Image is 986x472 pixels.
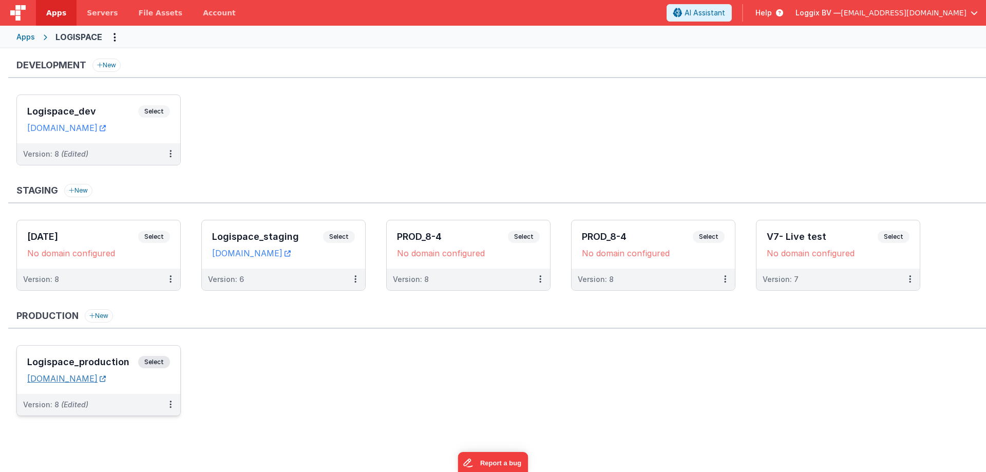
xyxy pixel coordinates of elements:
[23,274,59,285] div: Version: 8
[138,356,170,368] span: Select
[23,149,88,159] div: Version: 8
[46,8,66,18] span: Apps
[138,231,170,243] span: Select
[85,309,113,323] button: New
[767,232,878,242] h3: V7- Live test
[55,31,102,43] div: LOGISPACE
[64,184,92,197] button: New
[27,123,106,133] a: [DOMAIN_NAME]
[755,8,772,18] span: Help
[61,149,88,158] span: (Edited)
[763,274,799,285] div: Version: 7
[16,311,79,321] h3: Production
[578,274,614,285] div: Version: 8
[582,232,693,242] h3: PROD_8-4
[508,231,540,243] span: Select
[138,105,170,118] span: Select
[27,357,138,367] h3: Logispace_production
[212,248,291,258] a: [DOMAIN_NAME]
[212,232,323,242] h3: Logispace_staging
[841,8,966,18] span: [EMAIL_ADDRESS][DOMAIN_NAME]
[795,8,841,18] span: Loggix BV —
[23,400,88,410] div: Version: 8
[16,185,58,196] h3: Staging
[393,274,429,285] div: Version: 8
[667,4,732,22] button: AI Assistant
[767,248,909,258] div: No domain configured
[397,232,508,242] h3: PROD_8-4
[878,231,909,243] span: Select
[27,106,138,117] h3: Logispace_dev
[16,60,86,70] h3: Development
[795,8,978,18] button: Loggix BV — [EMAIL_ADDRESS][DOMAIN_NAME]
[106,29,123,45] button: Options
[27,232,138,242] h3: [DATE]
[87,8,118,18] span: Servers
[16,32,35,42] div: Apps
[323,231,355,243] span: Select
[27,248,170,258] div: No domain configured
[693,231,725,243] span: Select
[92,59,121,72] button: New
[582,248,725,258] div: No domain configured
[397,248,540,258] div: No domain configured
[208,274,244,285] div: Version: 6
[685,8,725,18] span: AI Assistant
[139,8,183,18] span: File Assets
[27,373,106,384] a: [DOMAIN_NAME]
[61,400,88,409] span: (Edited)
